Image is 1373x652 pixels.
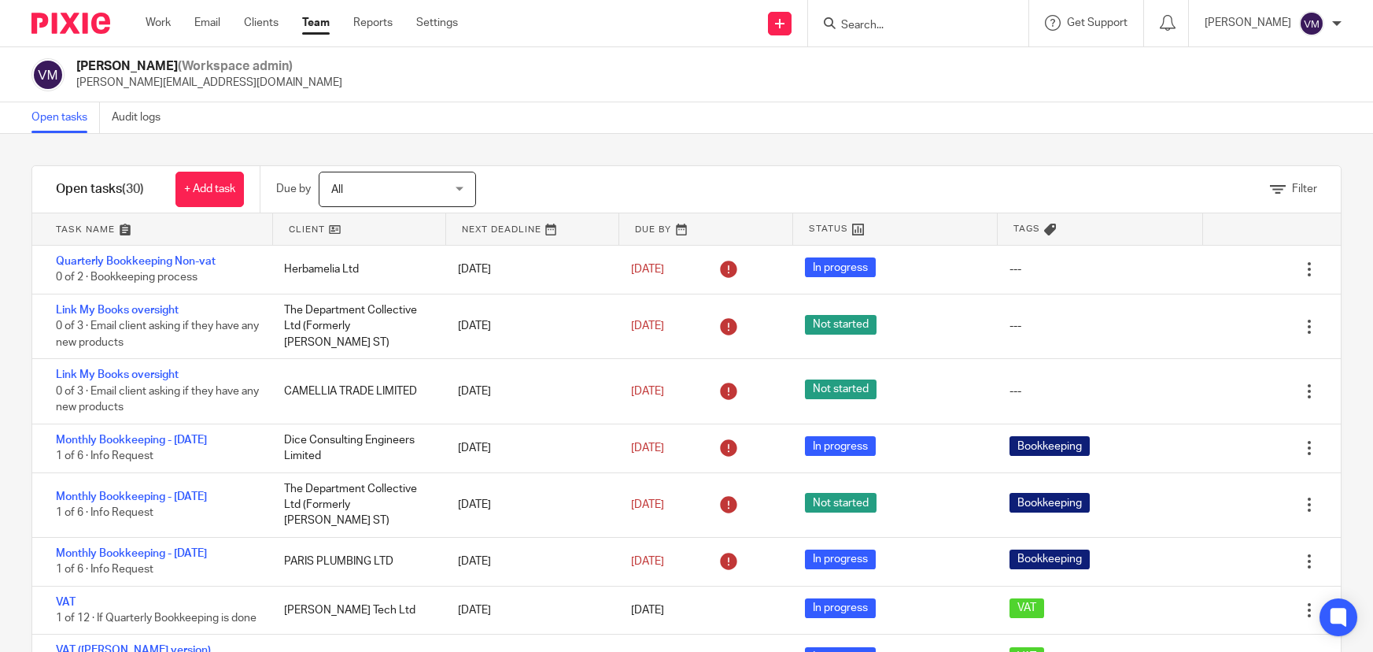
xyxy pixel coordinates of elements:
a: Reports [353,15,393,31]
div: [DATE] [442,432,615,464]
span: 1 of 6 · Info Request [56,564,153,575]
a: Monthly Bookkeeping - [DATE] [56,435,207,446]
span: All [331,184,343,195]
div: [DATE] [442,310,615,342]
div: [DATE] [442,376,615,407]
a: VAT [56,597,76,608]
div: --- [1009,383,1021,399]
div: --- [1009,261,1021,277]
span: In progress [805,598,876,618]
span: [DATE] [631,443,664,454]
span: Not started [805,380,877,399]
div: [DATE] [442,546,615,577]
a: Clients [244,15,279,31]
p: [PERSON_NAME] [1205,15,1291,31]
span: [DATE] [631,499,664,510]
span: Bookkeeping [1009,493,1090,513]
span: 0 of 2 · Bookkeeping process [56,272,197,283]
a: Monthly Bookkeeping - [DATE] [56,491,207,502]
p: [PERSON_NAME][EMAIL_ADDRESS][DOMAIN_NAME] [76,75,342,91]
h1: Open tasks [56,181,144,198]
img: Pixie [31,13,110,34]
div: Herbamelia Ltd [268,254,441,285]
span: Not started [805,493,877,513]
span: (Workspace admin) [178,60,293,72]
a: Quarterly Bookkeeping Non-vat [56,256,216,267]
span: (30) [122,183,144,195]
span: Filter [1292,183,1317,194]
span: 0 of 3 · Email client asking if they have any new products [56,320,259,348]
p: Due by [276,181,311,197]
span: 1 of 6 · Info Request [56,507,153,518]
span: Status [809,222,848,235]
a: Link My Books oversight [56,305,179,316]
a: Settings [416,15,458,31]
a: Link My Books oversight [56,369,179,380]
a: + Add task [175,172,244,207]
div: [PERSON_NAME] Tech Ltd [268,595,441,626]
span: [DATE] [631,386,664,397]
img: svg%3E [1299,11,1324,36]
a: Team [302,15,330,31]
div: PARIS PLUMBING LTD [268,546,441,577]
span: [DATE] [631,556,664,567]
h2: [PERSON_NAME] [76,58,342,75]
span: 0 of 3 · Email client asking if they have any new products [56,386,259,413]
span: 1 of 6 · Info Request [56,450,153,461]
span: In progress [805,257,876,277]
span: VAT [1009,598,1044,618]
div: Dice Consulting Engineers Limited [268,424,441,472]
div: [DATE] [442,489,615,520]
a: Audit logs [112,102,172,133]
span: [DATE] [631,320,664,332]
span: Tags [1013,222,1040,235]
span: Bookkeeping [1009,436,1090,456]
span: 1 of 12 · If Quarterly Bookkeeping is done [56,613,257,624]
span: Bookkeeping [1009,550,1090,569]
div: The Department Collective Ltd (Formerly [PERSON_NAME] ST) [268,295,441,358]
div: [DATE] [442,595,615,626]
span: Not started [805,315,877,335]
span: Get Support [1067,17,1128,28]
a: Monthly Bookkeeping - [DATE] [56,548,207,559]
input: Search [840,19,981,33]
a: Work [146,15,171,31]
span: In progress [805,550,876,569]
div: [DATE] [442,254,615,285]
div: CAMELLIA TRADE LIMITED [268,376,441,407]
a: Email [194,15,220,31]
span: [DATE] [631,264,664,275]
div: The Department Collective Ltd (Formerly [PERSON_NAME] ST) [268,473,441,537]
img: svg%3E [31,58,65,91]
a: Open tasks [31,102,100,133]
span: [DATE] [631,605,664,616]
span: In progress [805,436,876,456]
div: --- [1009,318,1021,334]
